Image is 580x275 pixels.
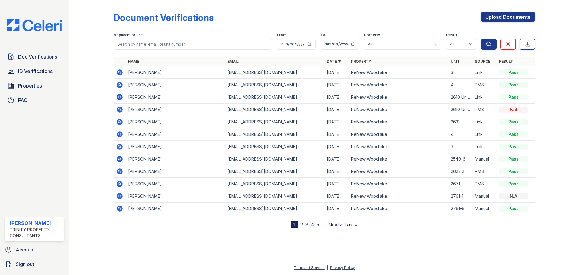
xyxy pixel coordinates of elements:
td: Link [472,116,497,128]
td: [DATE] [324,165,349,178]
td: [DATE] [324,141,349,153]
td: 4 [448,128,472,141]
td: Link [472,66,497,79]
div: Pass [499,69,528,75]
td: [PERSON_NAME] [126,165,225,178]
a: Date ▼ [327,59,341,64]
td: 2623 2 [448,165,472,178]
div: Pass [499,206,528,212]
td: PMS [472,104,497,116]
td: 2671 [448,178,472,190]
td: PMS [472,79,497,91]
label: Property [364,33,380,37]
td: ReNew Woodlake [349,203,448,215]
td: [PERSON_NAME] [126,79,225,91]
a: 3 [305,222,308,228]
a: Source [475,59,490,64]
td: 2610 Unit 5 [448,104,472,116]
div: | [327,265,328,270]
a: 2 [300,222,303,228]
td: ReNew Woodlake [349,91,448,104]
a: Property [351,59,371,64]
div: Trinity Property Consultants [10,227,62,239]
td: ReNew Woodlake [349,153,448,165]
td: Manual [472,203,497,215]
a: Doc Verifications [5,51,64,63]
span: ID Verifications [18,68,53,75]
span: Doc Verifications [18,53,57,60]
td: [PERSON_NAME] [126,178,225,190]
td: [EMAIL_ADDRESS][DOMAIN_NAME] [225,190,324,203]
td: [EMAIL_ADDRESS][DOMAIN_NAME] [225,153,324,165]
span: … [322,221,326,228]
td: [EMAIL_ADDRESS][DOMAIN_NAME] [225,203,324,215]
a: Email [227,59,239,64]
span: Sign out [16,261,34,268]
td: ReNew Woodlake [349,178,448,190]
td: [DATE] [324,116,349,128]
td: Manual [472,190,497,203]
td: 2631 [448,116,472,128]
div: [PERSON_NAME] [10,219,62,227]
td: [PERSON_NAME] [126,203,225,215]
td: ReNew Woodlake [349,165,448,178]
div: Pass [499,156,528,162]
a: 4 [311,222,314,228]
div: Pass [499,94,528,100]
td: [EMAIL_ADDRESS][DOMAIN_NAME] [225,178,324,190]
td: [EMAIL_ADDRESS][DOMAIN_NAME] [225,165,324,178]
a: Result [499,59,513,64]
div: Document Verifications [114,12,214,23]
td: Manual [472,153,497,165]
td: [PERSON_NAME] [126,91,225,104]
div: N/A [499,193,528,199]
td: [DATE] [324,104,349,116]
td: [EMAIL_ADDRESS][DOMAIN_NAME] [225,116,324,128]
td: ReNew Woodlake [349,116,448,128]
td: [DATE] [324,79,349,91]
div: Fail [499,107,528,113]
div: Pass [499,82,528,88]
div: Pass [499,131,528,137]
a: Last » [344,222,358,228]
td: [DATE] [324,153,349,165]
div: 1 [291,221,298,228]
td: [PERSON_NAME] [126,104,225,116]
td: [EMAIL_ADDRESS][DOMAIN_NAME] [225,104,324,116]
a: Upload Documents [481,12,535,22]
td: [EMAIL_ADDRESS][DOMAIN_NAME] [225,141,324,153]
div: Pass [499,181,528,187]
td: ReNew Woodlake [349,104,448,116]
a: 5 [317,222,319,228]
td: Link [472,91,497,104]
a: Sign out [2,258,66,270]
td: [PERSON_NAME] [126,116,225,128]
a: Unit [451,59,460,64]
td: ReNew Woodlake [349,190,448,203]
a: ID Verifications [5,65,64,77]
td: PMS [472,178,497,190]
td: 2540-6 [448,153,472,165]
td: [EMAIL_ADDRESS][DOMAIN_NAME] [225,79,324,91]
td: [DATE] [324,190,349,203]
input: Search by name, email, or unit number [114,39,272,50]
a: Account [2,244,66,256]
td: [PERSON_NAME] [126,128,225,141]
td: [DATE] [324,91,349,104]
label: Applicant or unit [114,33,143,37]
span: FAQ [18,97,28,104]
span: Account [16,246,35,253]
label: To [321,33,325,37]
td: [PERSON_NAME] [126,141,225,153]
td: [DATE] [324,128,349,141]
td: ReNew Woodlake [349,128,448,141]
td: [DATE] [324,66,349,79]
td: Link [472,128,497,141]
td: [PERSON_NAME] [126,190,225,203]
label: From [277,33,286,37]
div: Pass [499,119,528,125]
td: ReNew Woodlake [349,66,448,79]
td: [PERSON_NAME] [126,66,225,79]
a: Next › [328,222,342,228]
